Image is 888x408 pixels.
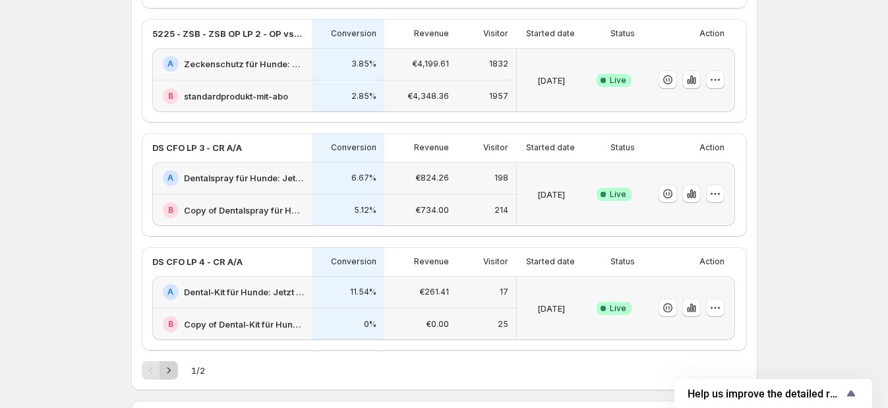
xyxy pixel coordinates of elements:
button: Next [160,361,178,380]
p: Visitor [483,256,508,267]
p: [DATE] [537,302,565,315]
p: 5.12% [354,205,376,216]
p: 5225 - ZSB - ZSB OP LP 2 - OP vs. PDP (offer) [152,27,304,40]
p: Action [699,142,725,153]
p: Started date [526,28,575,39]
p: Status [610,142,635,153]
p: 1832 [489,59,508,69]
h2: Dentalspray für Hunde: Jetzt unschlagbaren Neukunden Deal sichern! [184,171,304,185]
p: 11.54% [350,287,376,297]
p: €0.00 [426,319,449,330]
p: 214 [494,205,508,216]
p: 17 [500,287,508,297]
p: Status [610,28,635,39]
p: Revenue [414,28,449,39]
h2: B [168,91,173,102]
p: 1957 [489,91,508,102]
p: [DATE] [537,74,565,87]
p: DS CFO LP 4 - CR A/A [152,255,243,268]
button: Show survey - Help us improve the detailed report for A/B campaigns [688,386,859,401]
h2: B [168,319,173,330]
h2: Dental-Kit für Hunde: Jetzt unschlagbaren Neukunden Deal sichern! [184,285,304,299]
p: €824.26 [415,173,449,183]
h2: B [168,205,173,216]
p: €734.00 [415,205,449,216]
nav: Pagination [142,361,178,380]
p: Revenue [414,256,449,267]
p: Conversion [331,142,376,153]
p: [DATE] [537,188,565,201]
h2: A [167,173,173,183]
p: €4,348.36 [407,91,449,102]
p: €261.41 [419,287,449,297]
h2: Copy of Dentalspray für Hunde: Jetzt unschlagbaren Neukunden Deal sichern! [184,204,304,217]
p: Conversion [331,28,376,39]
span: 1 / 2 [191,364,205,377]
h2: standardprodukt-mit-abo [184,90,288,103]
span: Help us improve the detailed report for A/B campaigns [688,388,843,400]
p: 198 [494,173,508,183]
p: 2.85% [351,91,376,102]
p: 0% [364,319,376,330]
span: Live [610,303,626,314]
h2: Copy of Dental-Kit für Hunde: Jetzt unschlagbaren Neukunden Deal sichern! [184,318,304,331]
p: Action [699,256,725,267]
h2: A [167,287,173,297]
p: Visitor [483,28,508,39]
p: 25 [498,319,508,330]
p: Started date [526,142,575,153]
p: Status [610,256,635,267]
p: €4,199.61 [412,59,449,69]
p: Action [699,28,725,39]
p: 3.85% [351,59,376,69]
p: Conversion [331,256,376,267]
h2: Zeckenschutz für Hunde: Jetzt unschlagbaren Neukunden Deal sichern! [184,57,304,71]
span: Live [610,189,626,200]
p: Revenue [414,142,449,153]
p: DS CFO LP 3 - CR A/A [152,141,242,154]
p: Visitor [483,142,508,153]
h2: A [167,59,173,69]
p: 6.67% [351,173,376,183]
span: Live [610,75,626,86]
p: Started date [526,256,575,267]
